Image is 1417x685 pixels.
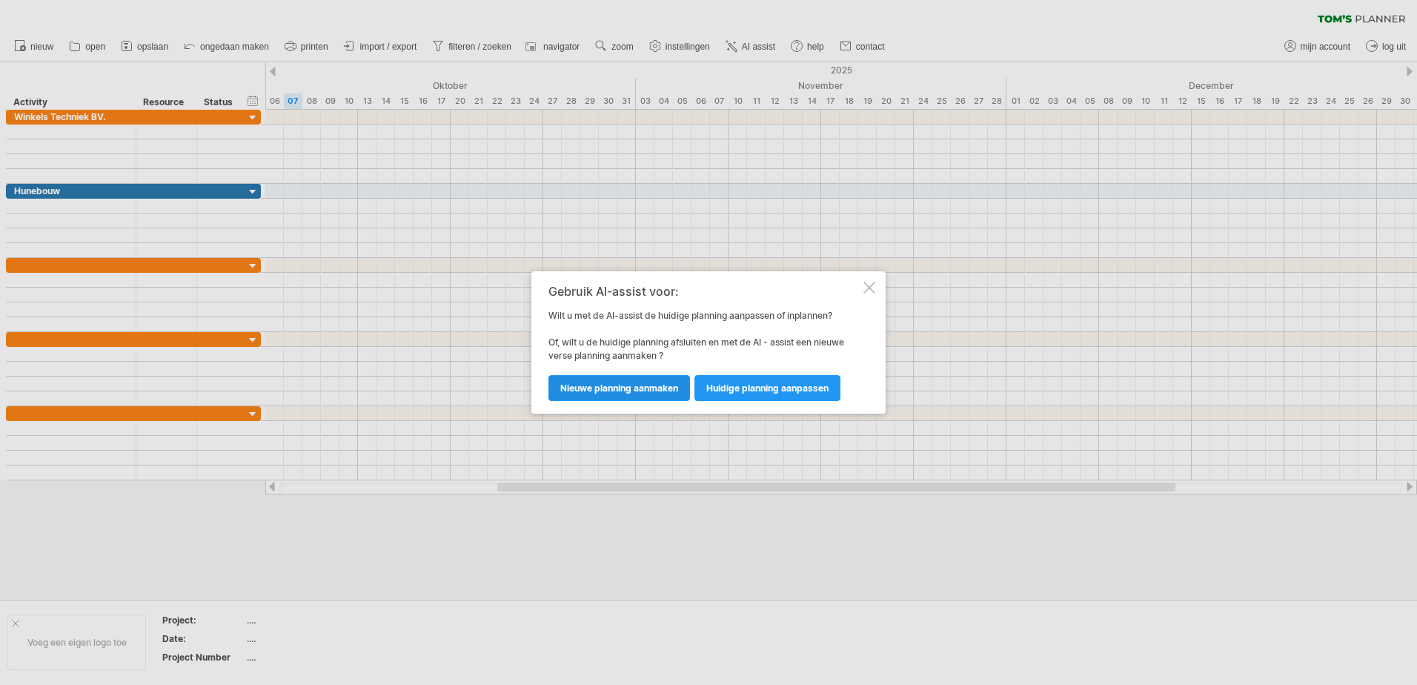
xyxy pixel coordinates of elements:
[548,285,860,298] div: Gebruik AI-assist voor:
[548,285,860,400] div: Wilt u met de AI-assist de huidige planning aanpassen of inplannen? Of, wilt u de huidige plannin...
[548,375,690,401] a: nieuwe planning aanmaken
[694,375,840,401] a: huidige planning aanpassen
[560,383,678,394] span: nieuwe planning aanmaken
[706,383,829,394] span: huidige planning aanpassen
